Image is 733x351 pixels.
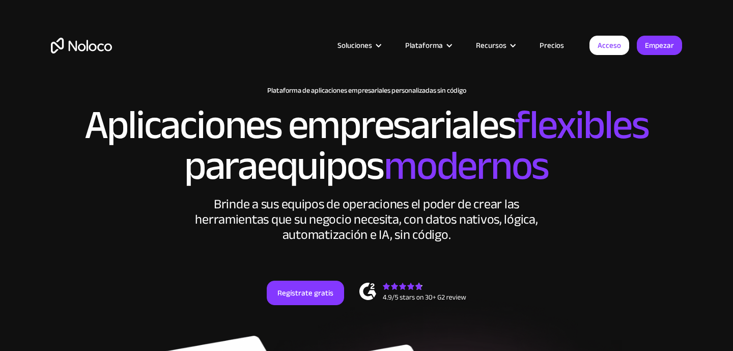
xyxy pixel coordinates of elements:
div: Soluciones [325,39,392,52]
a: Regístrate gratis [267,281,344,305]
font: Recursos [476,38,506,52]
a: Empezar [637,36,682,55]
a: hogar [51,38,112,53]
font: Regístrate gratis [277,286,333,300]
a: Precios [527,39,577,52]
font: Empezar [645,38,674,52]
font: Plataforma [405,38,443,52]
font: Soluciones [337,38,372,52]
font: modernos [384,128,549,204]
font: para [184,128,257,204]
font: Aplicaciones empresariales [84,87,516,163]
font: Precios [540,38,564,52]
a: Acceso [589,36,629,55]
div: Recursos [463,39,527,52]
div: Plataforma [392,39,463,52]
font: Acceso [598,38,621,52]
font: flexibles [515,87,649,163]
font: Brinde a sus equipos de operaciones el poder de crear las herramientas que su negocio necesita, c... [195,192,538,247]
font: equipos [257,128,384,204]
